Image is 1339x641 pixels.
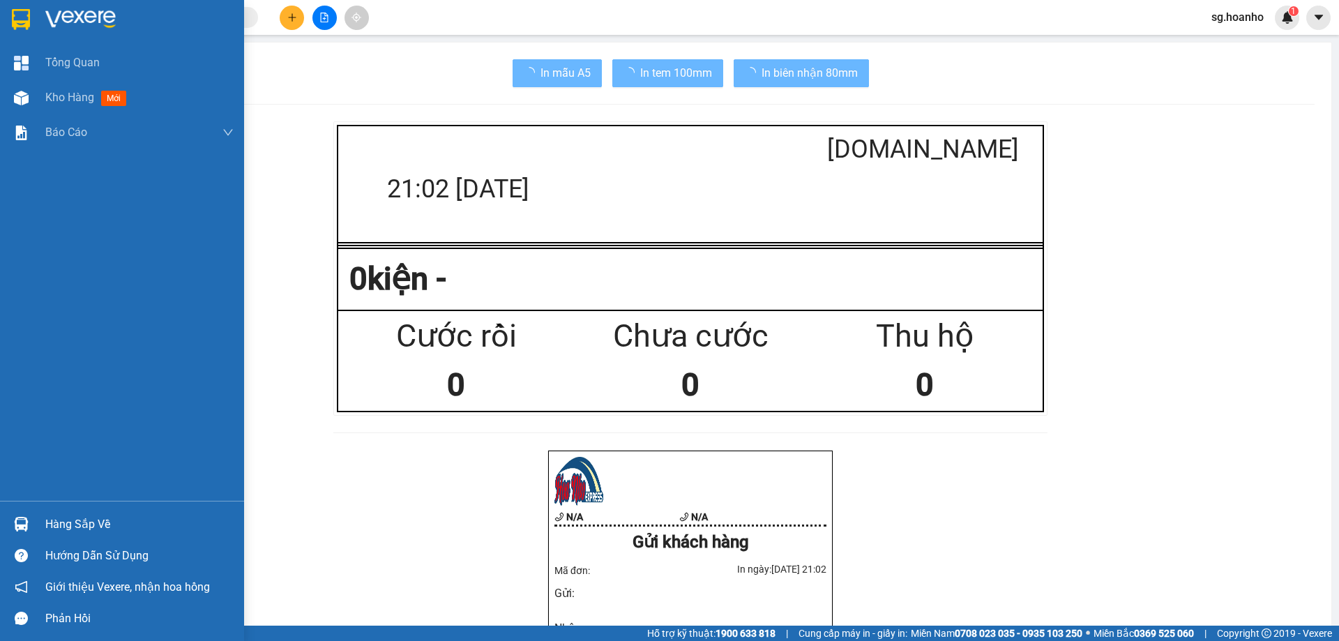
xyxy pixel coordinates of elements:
[12,9,30,30] img: logo-vxr
[690,561,826,577] div: In ngày: [DATE] 21:02
[45,578,210,596] span: Giới thiệu Vexere, nhận hoa hồng
[1289,6,1299,16] sup: 1
[807,130,1039,169] div: [DOMAIN_NAME]
[312,6,337,30] button: file-add
[339,312,573,361] div: Cước rồi
[101,91,126,106] span: mới
[623,67,640,78] span: loading
[786,626,788,641] span: |
[955,628,1082,639] strong: 0708 023 035 - 0935 103 250
[339,361,573,410] div: 0
[351,13,361,22] span: aim
[612,59,723,87] button: In tem 100mm
[319,13,329,22] span: file-add
[1312,11,1325,24] span: caret-down
[14,126,29,140] img: solution-icon
[647,626,776,641] span: Hỗ trợ kỹ thuật:
[45,545,234,566] div: Hướng dẫn sử dụng
[762,64,858,82] span: In biên nhận 80mm
[342,130,574,209] div: 21:02 [DATE]
[287,13,297,22] span: plus
[513,59,602,87] button: In mẫu A5
[1086,631,1090,636] span: ⚪️
[554,585,589,602] div: Gửi :
[45,54,100,71] span: Tổng Quan
[554,561,690,579] div: Mã đơn:
[745,67,762,78] span: loading
[640,64,712,82] span: In tem 100mm
[691,511,708,522] b: N/A
[1200,8,1275,26] span: sg.hoanho
[554,512,564,522] span: phone
[554,529,826,556] div: Gửi khách hàng
[808,312,1042,361] div: Thu hộ
[45,514,234,535] div: Hàng sắp về
[222,127,234,138] span: down
[280,6,304,30] button: plus
[911,626,1082,641] span: Miền Nam
[1291,6,1296,16] span: 1
[15,580,28,594] span: notification
[45,91,94,104] span: Kho hàng
[1281,11,1294,24] img: icon-new-feature
[45,608,234,629] div: Phản hồi
[1094,626,1194,641] span: Miền Bắc
[573,312,808,361] div: Chưa cước
[14,91,29,105] img: warehouse-icon
[14,517,29,531] img: warehouse-icon
[679,512,689,522] span: phone
[573,361,808,410] div: 0
[1204,626,1206,641] span: |
[1262,628,1271,638] span: copyright
[540,64,591,82] span: In mẫu A5
[524,67,540,78] span: loading
[349,255,1031,304] div: 0 kiện -
[566,511,583,522] b: N/A
[15,549,28,562] span: question-circle
[734,59,869,87] button: In biên nhận 80mm
[716,628,776,639] strong: 1900 633 818
[554,619,589,637] div: Nhận :
[1306,6,1331,30] button: caret-down
[554,457,603,506] img: logo.jpg
[14,56,29,70] img: dashboard-icon
[808,361,1042,410] div: 0
[345,6,369,30] button: aim
[799,626,907,641] span: Cung cấp máy in - giấy in:
[45,123,87,141] span: Báo cáo
[1134,628,1194,639] strong: 0369 525 060
[15,612,28,625] span: message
